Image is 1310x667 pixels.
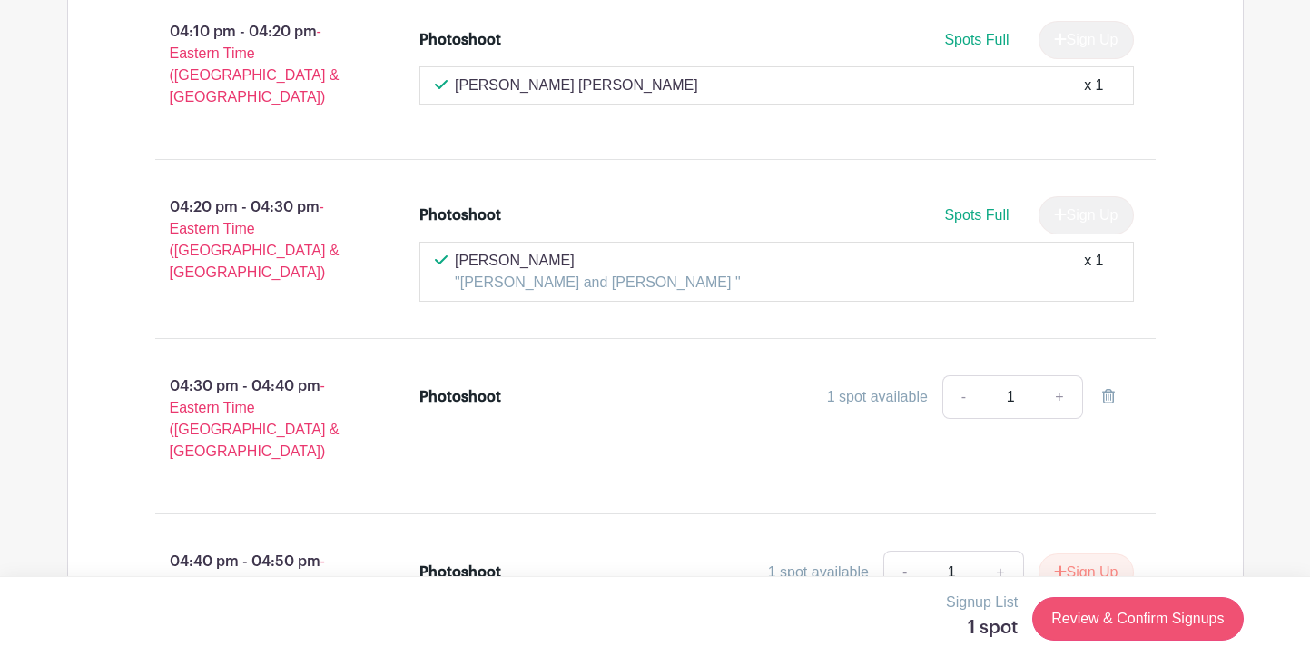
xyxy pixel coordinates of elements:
p: [PERSON_NAME] [455,250,741,272]
div: Photoshoot [419,204,501,226]
div: Photoshoot [419,386,501,408]
button: Sign Up [1039,553,1134,592]
p: "[PERSON_NAME] and [PERSON_NAME] " [455,272,741,294]
div: 1 spot available [827,386,928,408]
a: + [1037,375,1082,419]
span: Spots Full [944,207,1009,223]
p: 04:20 pm - 04:30 pm [126,189,391,291]
a: + [978,551,1023,594]
p: 04:10 pm - 04:20 pm [126,14,391,115]
a: - [942,375,984,419]
div: Photoshoot [419,29,501,51]
p: 04:30 pm - 04:40 pm [126,368,391,470]
p: [PERSON_NAME] [PERSON_NAME] [455,75,698,96]
a: - [883,551,925,594]
h5: 1 spot [946,617,1018,639]
div: x 1 [1084,75,1103,96]
div: x 1 [1084,250,1103,294]
a: Review & Confirm Signups [1032,597,1243,641]
div: 1 spot available [768,562,869,583]
span: Spots Full [944,32,1009,47]
p: Signup List [946,592,1018,613]
p: 04:40 pm - 04:50 pm [126,543,391,645]
div: Photoshoot [419,562,501,583]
